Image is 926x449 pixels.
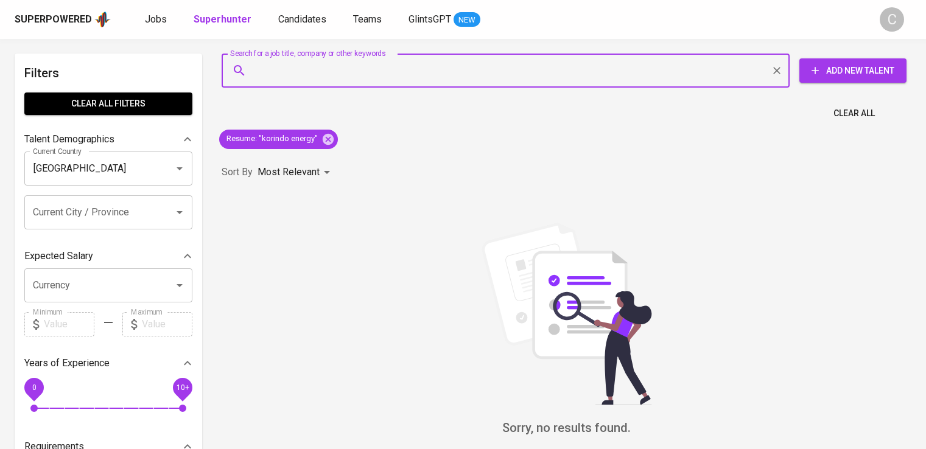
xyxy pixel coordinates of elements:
[880,7,904,32] div: C
[24,249,93,263] p: Expected Salary
[222,165,253,179] p: Sort By
[24,63,192,83] h6: Filters
[278,12,329,27] a: Candidates
[34,96,183,111] span: Clear All filters
[24,92,192,115] button: Clear All filters
[222,418,911,437] h6: Sorry, no results found.
[353,12,384,27] a: Teams
[176,383,189,391] span: 10+
[145,13,167,25] span: Jobs
[833,106,875,121] span: Clear All
[142,312,192,336] input: Value
[799,58,907,83] button: Add New Talent
[171,277,188,294] button: Open
[768,62,785,79] button: Clear
[409,12,480,27] a: GlintsGPT NEW
[278,13,326,25] span: Candidates
[219,130,338,149] div: Resume: "korindo energy"
[829,102,880,125] button: Clear All
[809,63,897,78] span: Add New Talent
[353,13,382,25] span: Teams
[194,13,251,25] b: Superhunter
[24,244,192,268] div: Expected Salary
[32,383,36,391] span: 0
[171,204,188,221] button: Open
[15,10,111,29] a: Superpoweredapp logo
[475,223,658,405] img: file_searching.svg
[24,127,192,151] div: Talent Demographics
[258,165,320,179] p: Most Relevant
[454,14,480,26] span: NEW
[194,12,254,27] a: Superhunter
[44,312,94,336] input: Value
[219,133,325,145] span: Resume : "korindo energy"
[24,132,114,147] p: Talent Demographics
[94,10,111,29] img: app logo
[258,161,334,184] div: Most Relevant
[24,356,110,371] p: Years of Experience
[409,13,451,25] span: GlintsGPT
[145,12,169,27] a: Jobs
[15,13,92,27] div: Superpowered
[171,160,188,177] button: Open
[24,351,192,375] div: Years of Experience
